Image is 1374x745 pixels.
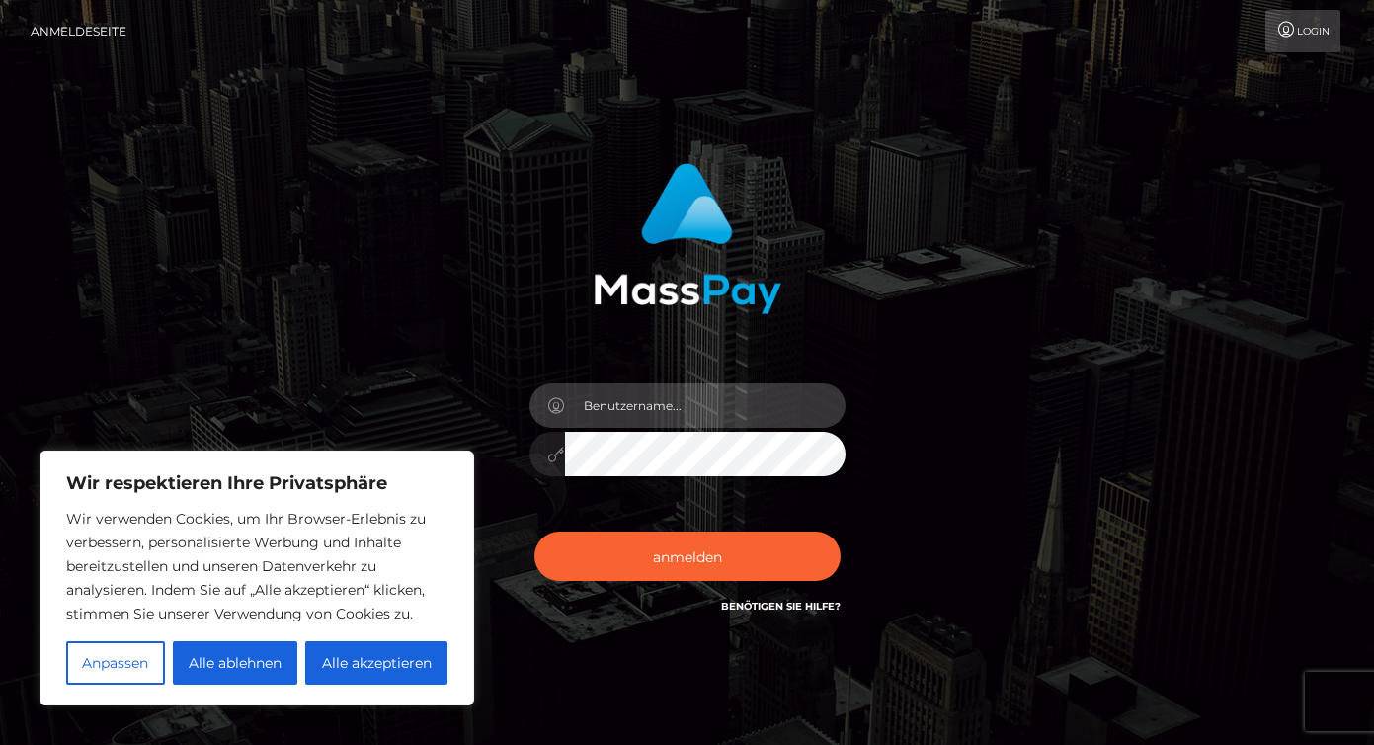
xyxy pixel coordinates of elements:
font: Anpassen [82,654,148,672]
font: Anmeldeseite [31,24,126,39]
font: Wir respektieren Ihre Privatsphäre [66,472,387,494]
img: MassPay-Anmeldung [594,163,781,314]
font: Alle akzeptieren [322,654,432,672]
a: Anmeldeseite [31,10,126,52]
div: Wir respektieren Ihre Privatsphäre [40,451,474,705]
button: Anpassen [66,641,165,685]
button: Alle ablehnen [173,641,298,685]
font: anmelden [653,547,722,565]
font: Wir verwenden Cookies, um Ihr Browser-Erlebnis zu verbessern, personalisierte Werbung und Inhalte... [66,510,426,622]
font: Login [1297,25,1330,38]
button: Alle akzeptieren [305,641,447,685]
a: Benötigen Sie Hilfe? [721,600,841,613]
button: anmelden [534,532,841,581]
font: Alle ablehnen [189,654,282,672]
a: Login [1265,10,1340,52]
input: Benutzername... [565,383,846,428]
